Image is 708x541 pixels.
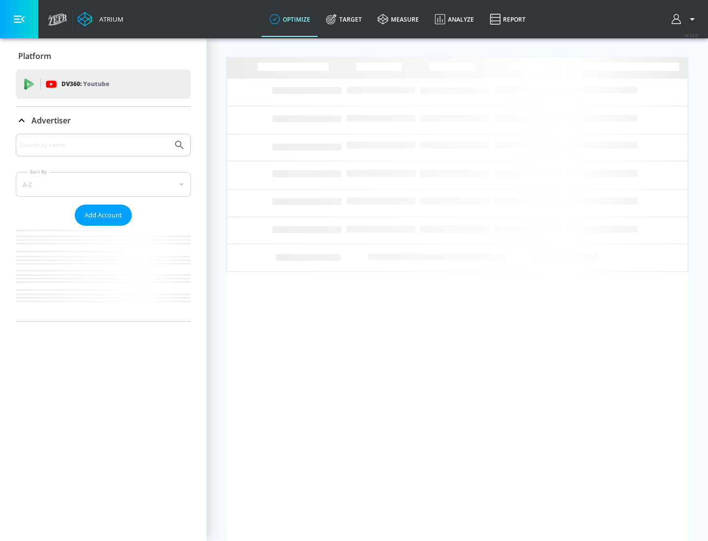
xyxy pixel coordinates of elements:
div: DV360: Youtube [16,69,191,99]
p: Youtube [83,79,109,89]
p: DV360: [61,79,109,90]
p: Platform [18,51,51,61]
a: Analyze [427,1,482,37]
button: Add Account [75,205,132,226]
span: Add Account [85,210,122,221]
div: Platform [16,42,191,70]
div: Advertiser [16,107,191,134]
a: optimize [262,1,318,37]
p: Advertiser [31,115,71,126]
input: Search by name [20,139,169,151]
nav: list of Advertiser [16,226,191,321]
a: measure [370,1,427,37]
div: Advertiser [16,134,191,321]
span: v 4.24.0 [684,32,698,38]
label: Sort By [28,169,49,175]
a: Atrium [78,12,123,27]
a: Target [318,1,370,37]
a: Report [482,1,533,37]
div: A-Z [16,172,191,197]
div: Atrium [95,15,123,24]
